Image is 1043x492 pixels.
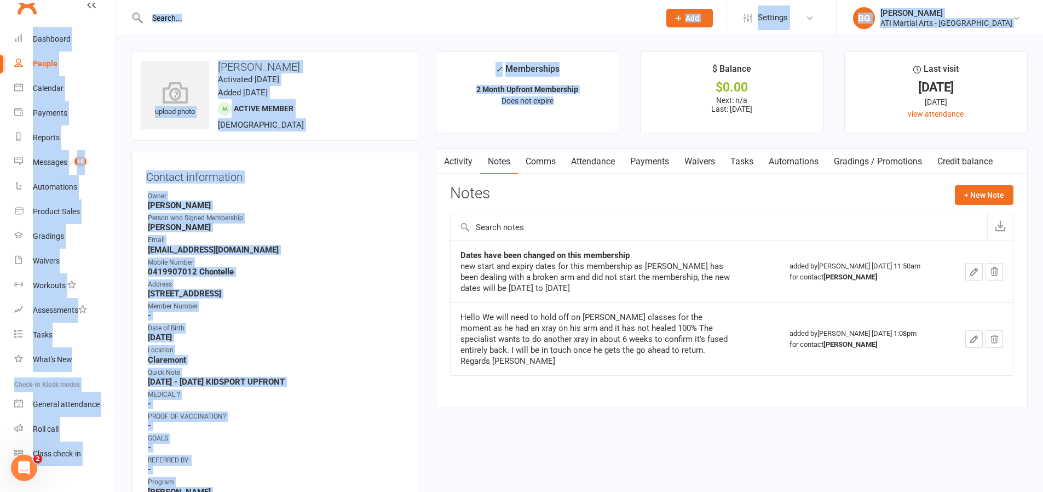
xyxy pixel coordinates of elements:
a: What's New [14,347,116,372]
a: Tasks [723,149,761,174]
span: Does not expire [502,96,554,105]
div: Person who Signed Membership [148,213,405,224]
input: Search notes [451,214,987,241]
div: Tasks [33,330,53,339]
div: MEDICAL ? [148,390,405,400]
div: General attendance [33,400,100,409]
a: Notes [480,149,518,174]
span: [DEMOGRAPHIC_DATA] [218,120,304,130]
div: Owner [148,191,405,202]
div: Workouts [33,281,66,290]
h3: Notes [450,185,490,205]
a: Gradings / Promotions [826,149,930,174]
div: Program [148,477,405,488]
strong: [PERSON_NAME] [148,201,405,210]
strong: [DATE] [148,333,405,342]
div: Product Sales [33,207,80,216]
a: Calendar [14,76,116,101]
span: Settings [758,5,788,30]
div: Payments [33,108,67,117]
a: Reports [14,125,116,150]
div: Location [148,345,405,356]
time: Added [DATE] [218,88,268,98]
a: Product Sales [14,199,116,224]
span: 2 [33,455,42,464]
i: ✓ [495,64,503,75]
a: Class kiosk mode [14,442,116,466]
h3: Contact information [146,167,405,183]
span: Active member [234,104,293,113]
div: REFERRED BY: [148,455,405,466]
button: Add [666,9,713,27]
div: Reports [33,133,60,142]
div: Assessments [33,306,87,314]
a: Waivers [677,149,723,174]
div: added by [PERSON_NAME] [DATE] 1:08pm [790,328,938,350]
div: Email [148,235,405,245]
a: Waivers [14,249,116,273]
strong: [EMAIL_ADDRESS][DOMAIN_NAME] [148,245,405,255]
button: + New Note [955,185,1013,205]
strong: 0419907012 Chontelle [148,267,405,277]
div: People [33,59,57,68]
a: Comms [518,149,563,174]
a: Assessments [14,298,116,323]
div: $0.00 [650,82,813,93]
div: Address [148,279,405,290]
strong: [PERSON_NAME] [823,273,878,281]
strong: Claremont [148,355,405,365]
div: Dashboard [33,35,71,43]
time: Activated [DATE] [218,75,279,84]
strong: [DATE] - [DATE] KIDSPORT UPFRONT [148,377,405,387]
strong: - [148,465,405,474]
div: Automations [33,182,77,191]
div: Gradings [33,232,64,241]
a: Attendance [563,149,623,174]
div: Class check-in [33,449,81,458]
div: Mobile Number [148,258,405,268]
a: Credit balance [930,149,1000,174]
div: upload photo [141,82,209,118]
a: Automations [761,149,826,174]
a: Payments [14,101,116,125]
div: for contact [790,272,938,283]
div: BG [853,7,875,29]
a: People [14,52,116,76]
strong: - [148,421,405,431]
a: view attendance [908,110,964,118]
div: ATI Martial Arts - [GEOGRAPHIC_DATA] [880,18,1012,28]
div: Memberships [495,62,560,82]
div: GOALS [148,433,405,444]
div: [DATE] [855,82,1017,93]
div: Date of Birth [148,323,405,334]
div: Messages [33,158,67,167]
div: Quick Note [148,368,405,378]
a: Gradings [14,224,116,249]
div: Last visit [913,62,959,82]
a: Activity [436,149,480,174]
input: Search... [144,10,652,26]
strong: [STREET_ADDRESS] [148,289,405,299]
a: Roll call [14,417,116,442]
a: Automations [14,175,116,199]
div: added by [PERSON_NAME] [DATE] 11:50am [790,261,938,283]
div: Calendar [33,84,64,93]
span: Add [685,14,699,22]
a: Payments [623,149,677,174]
a: General attendance kiosk mode [14,392,116,417]
h3: [PERSON_NAME] [141,61,410,73]
div: Roll call [33,425,59,433]
span: 15 [74,157,87,166]
div: Waivers [33,256,60,265]
iframe: Intercom live chat [11,455,37,481]
p: Next: n/a Last: [DATE] [650,96,813,113]
div: PROOF OF VACCINATION? [148,411,405,422]
div: new start and expiry dates for this membership as [PERSON_NAME] has been dealing with a broken ar... [460,261,734,294]
div: What's New [33,355,72,364]
strong: 2 Month Upfront Membership [476,85,578,94]
div: for contact [790,339,938,350]
strong: [PERSON_NAME] [823,340,878,348]
div: $ Balance [712,62,751,82]
strong: - [148,311,405,321]
strong: - [148,399,405,409]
